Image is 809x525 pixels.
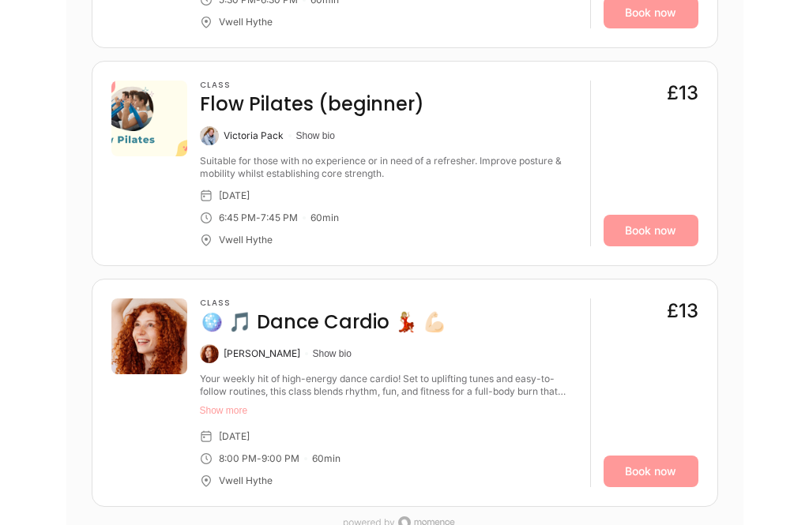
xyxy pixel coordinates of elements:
h3: Class [200,81,424,90]
div: Suitable for those with no experience or in need of a refresher. Improve posture & mobility whils... [200,155,578,180]
h4: Flow Pilates (beginner) [200,92,424,117]
div: Your weekly hit of high-energy dance cardio! Set to uplifting tunes and easy-to-follow routines, ... [200,373,578,398]
div: [DATE] [219,430,250,443]
div: 60 min [310,212,339,224]
div: 8:00 PM [219,452,257,465]
div: £13 [667,81,698,106]
div: 60 min [312,452,341,465]
button: Show bio [296,129,335,142]
div: 9:00 PM [262,452,299,465]
div: [PERSON_NAME] [224,347,300,360]
div: Vwell Hythe [219,16,273,28]
div: [DATE] [219,189,250,202]
div: 7:45 PM [261,212,298,224]
img: Caitlin McCarthy [200,344,219,363]
img: Victoria Pack [200,126,219,145]
div: Vwell Hythe [219,234,273,246]
div: £13 [667,298,698,324]
button: Show more [200,404,578,417]
h3: Class [200,298,446,308]
a: Book now [604,456,698,487]
div: 6:45 PM [219,212,256,224]
div: - [257,452,262,465]
h4: 🪩 🎵 Dance Cardio 💃🏼 💪🏻 [200,309,446,335]
div: Victoria Pack [224,129,284,142]
div: Vwell Hythe [219,474,273,487]
img: 157770-picture.jpg [111,298,187,374]
div: - [256,212,261,224]
button: Show bio [313,347,352,360]
a: Book now [604,215,698,246]
img: aa553f9f-2931-4451-b727-72da8bd8ddcb.png [111,81,187,156]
